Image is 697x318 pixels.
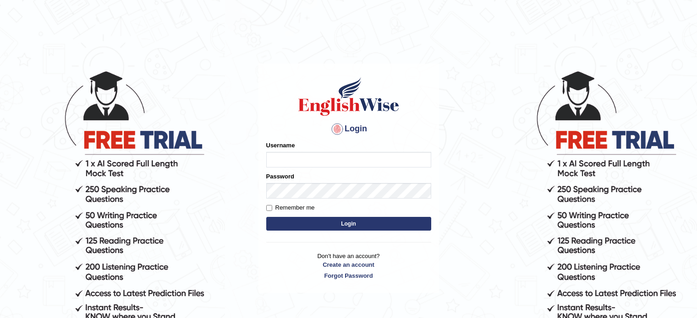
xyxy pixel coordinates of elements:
p: Don't have an account? [266,252,431,280]
label: Username [266,141,295,150]
a: Forgot Password [266,271,431,280]
img: Logo of English Wise sign in for intelligent practice with AI [296,76,401,117]
label: Remember me [266,203,315,212]
a: Create an account [266,260,431,269]
label: Password [266,172,294,181]
h4: Login [266,122,431,136]
button: Login [266,217,431,231]
input: Remember me [266,205,272,211]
